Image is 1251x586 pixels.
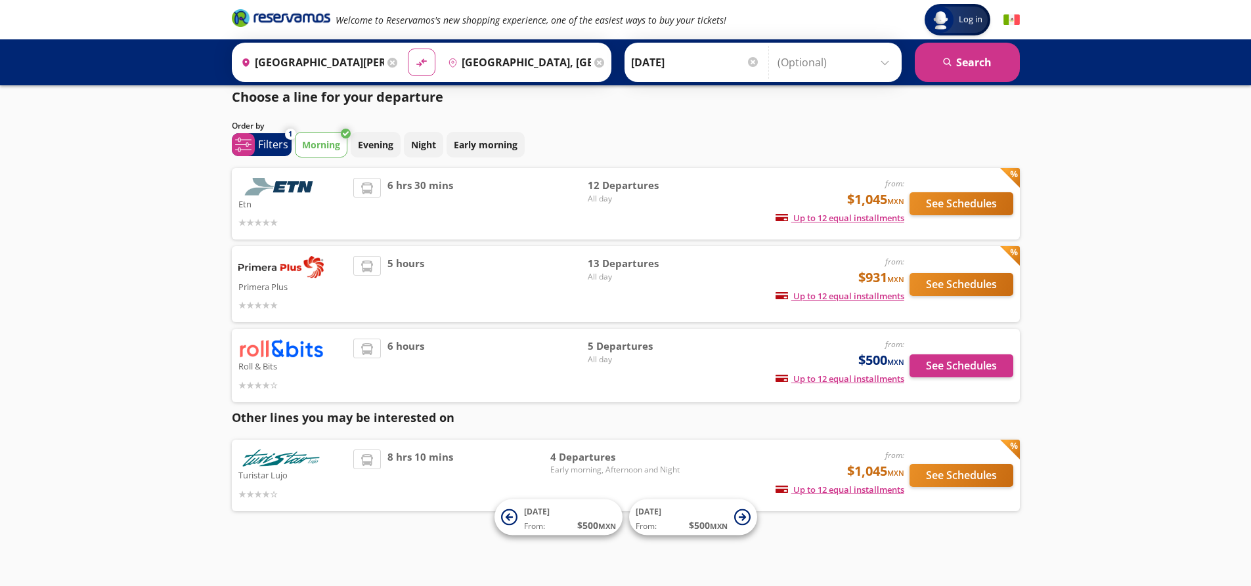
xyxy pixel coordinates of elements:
small: MXN [887,357,904,367]
span: 1 [288,129,292,140]
input: Select Date [631,46,760,79]
span: Up to 12 equal installments [776,373,904,385]
span: Up to 12 equal installments [776,290,904,302]
p: Choose a line for your departure [232,87,443,107]
a: Brand Logo [232,8,330,31]
button: Search [915,43,1020,82]
small: MXN [887,274,904,284]
p: Early morning [454,138,517,152]
span: All day [588,354,680,366]
span: Up to 12 equal installments [776,212,904,224]
button: [DATE]From:$500MXN [629,499,757,535]
span: $1,045 [847,190,904,209]
p: Evening [358,138,393,152]
p: Other lines you may be interested on [232,409,1020,427]
input: (Optional) [778,46,895,79]
span: 4 Departures [550,450,680,465]
span: $ 500 [689,518,728,532]
span: Up to 12 equal installments [776,484,904,495]
span: 6 hours [387,339,424,392]
button: Evening [351,132,401,157]
input: Buscar Origin [236,46,384,79]
p: Order by [232,120,264,132]
p: Night [411,138,436,152]
button: Night [404,132,443,157]
img: Turistar Lujo [238,450,324,467]
p: Primera Plus [238,278,347,294]
span: $1,045 [847,461,904,481]
em: from: [885,450,904,461]
span: 8 hrs 10 mins [387,450,453,501]
p: Turistar Lujo [238,467,347,482]
span: 5 Departures [588,339,680,354]
button: Early morning [447,132,525,157]
span: Early morning, Afternoon and Night [550,464,680,476]
i: Brand Logo [232,8,330,28]
button: See Schedules [910,354,1013,377]
small: MXN [710,521,728,531]
span: 6 hrs 30 mins [387,178,453,230]
button: See Schedules [910,192,1013,215]
button: See Schedules [910,464,1013,487]
span: $500 [858,350,904,370]
span: All day [588,271,680,283]
button: Español [1003,12,1020,28]
button: 1Filters [232,133,292,156]
p: Etn [238,196,347,211]
button: [DATE]From:$500MXN [494,499,623,535]
img: Roll & Bits [238,339,324,358]
p: Morning [302,138,340,152]
small: MXN [887,196,904,206]
span: [DATE] [636,506,661,517]
span: [DATE] [524,506,550,517]
p: Roll & Bits [238,358,347,373]
small: MXN [598,521,616,531]
em: Welcome to Reservamos's new shopping experience, one of the easiest ways to buy your tickets! [336,14,726,26]
button: Morning [295,132,347,157]
em: from: [885,256,904,267]
em: from: [885,339,904,350]
p: Filters [258,136,288,152]
button: See Schedules [910,273,1013,296]
small: MXN [887,468,904,478]
span: Log in [954,13,988,26]
span: $ 500 [577,518,616,532]
span: 5 hours [387,256,424,312]
span: $931 [858,268,904,287]
span: From: [524,520,545,532]
span: 12 Departures [588,178,680,193]
span: From: [636,520,657,532]
em: from: [885,178,904,189]
span: All day [588,193,680,205]
img: Primera Plus [238,256,324,278]
img: Etn [238,178,324,196]
input: Buscar Destination [443,46,591,79]
span: 13 Departures [588,256,680,271]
